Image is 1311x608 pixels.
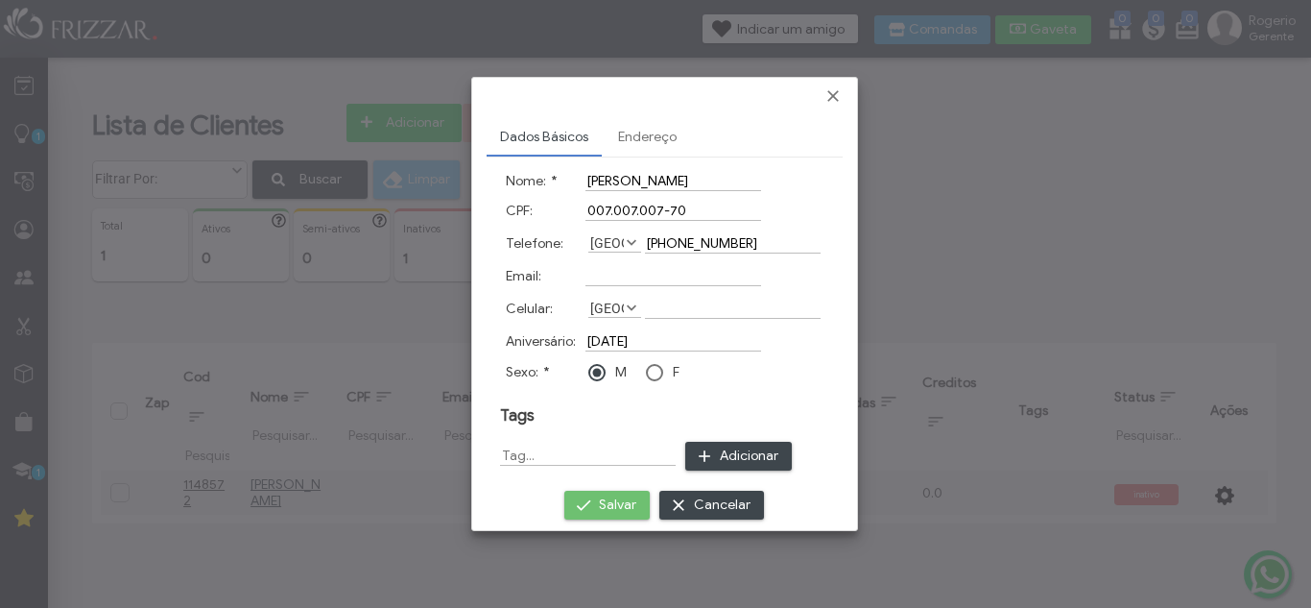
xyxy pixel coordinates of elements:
[685,442,792,471] button: Adicionar
[694,491,751,520] span: Cancelar
[588,233,624,252] label: [GEOGRAPHIC_DATA]
[659,491,764,520] button: Cancelar
[823,86,843,106] a: Fechar
[506,173,559,189] label: Nome:
[506,235,563,252] label: Telefone:
[673,364,679,380] label: F
[487,121,602,154] a: Dados Básicos
[506,333,576,350] label: Aniversário:
[605,121,690,154] a: Endereço
[506,268,541,284] label: Email:
[588,299,624,317] label: [GEOGRAPHIC_DATA]
[506,301,553,317] label: Celular:
[506,203,533,219] label: CPF:
[599,491,636,520] span: Salvar
[506,364,551,380] label: Sexo:
[500,405,829,426] h3: Tags
[500,446,676,466] input: Tag...
[615,364,627,380] label: M
[720,442,778,471] span: Adicionar
[564,491,650,520] button: Salvar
